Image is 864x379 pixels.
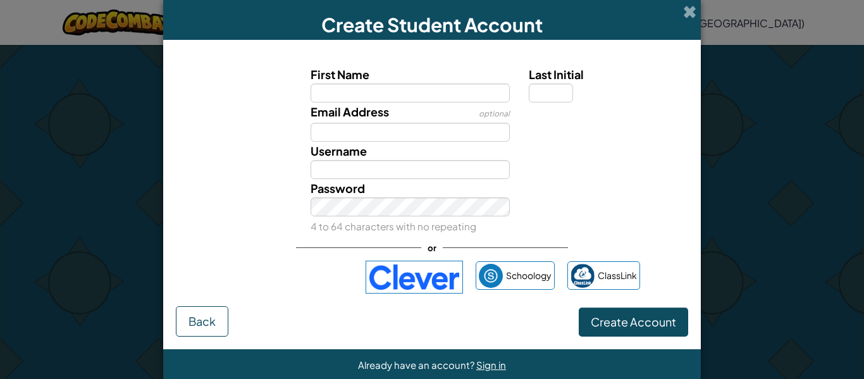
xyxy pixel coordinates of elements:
span: or [421,239,443,257]
span: Create Student Account [321,13,543,37]
small: 4 to 64 characters with no repeating [311,220,476,232]
span: Username [311,144,367,158]
span: optional [479,109,510,118]
span: First Name [311,67,369,82]
img: clever-logo-blue.png [366,261,463,294]
span: Back [188,314,216,328]
iframe: Sign in with Google Button [218,263,359,291]
img: schoology.png [479,264,503,288]
span: Last Initial [529,67,584,82]
img: classlink-logo-small.png [571,264,595,288]
span: Create Account [591,314,676,329]
span: Schoology [506,266,552,285]
button: Back [176,306,228,337]
span: Already have an account? [358,359,476,371]
span: Email Address [311,104,389,119]
a: Sign in [476,359,506,371]
span: Password [311,181,365,196]
button: Create Account [579,308,688,337]
span: ClassLink [598,266,637,285]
